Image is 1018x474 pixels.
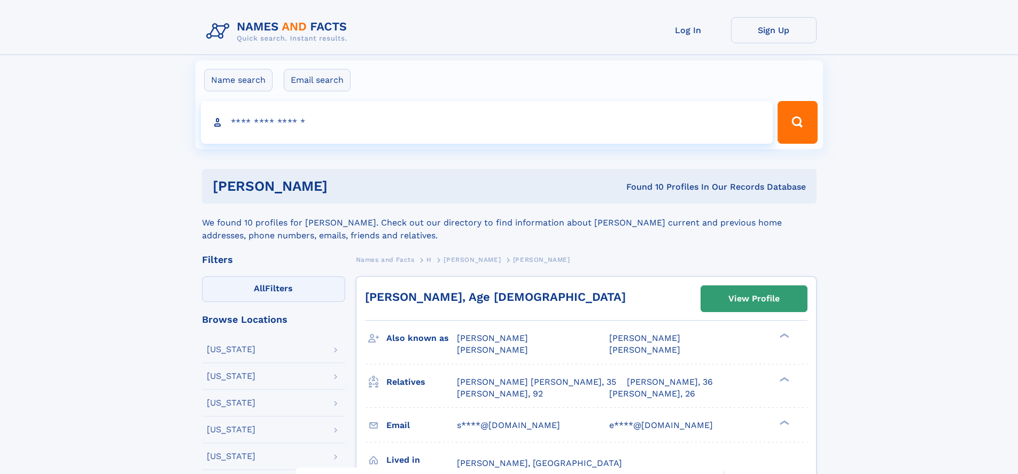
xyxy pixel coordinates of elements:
[444,256,501,263] span: [PERSON_NAME]
[284,69,351,91] label: Email search
[457,376,616,388] a: [PERSON_NAME] [PERSON_NAME], 35
[202,17,356,46] img: Logo Names and Facts
[207,399,255,407] div: [US_STATE]
[477,181,806,193] div: Found 10 Profiles In Our Records Database
[777,332,790,339] div: ❯
[609,345,680,355] span: [PERSON_NAME]
[457,333,528,343] span: [PERSON_NAME]
[207,452,255,461] div: [US_STATE]
[207,345,255,354] div: [US_STATE]
[609,388,695,400] a: [PERSON_NAME], 26
[213,180,477,193] h1: [PERSON_NAME]
[202,204,817,242] div: We found 10 profiles for [PERSON_NAME]. Check out our directory to find information about [PERSON...
[207,425,255,434] div: [US_STATE]
[202,315,345,324] div: Browse Locations
[444,253,501,266] a: [PERSON_NAME]
[204,69,273,91] label: Name search
[254,283,265,293] span: All
[777,419,790,426] div: ❯
[457,345,528,355] span: [PERSON_NAME]
[701,286,807,312] a: View Profile
[426,256,432,263] span: H
[778,101,817,144] button: Search Button
[627,376,713,388] a: [PERSON_NAME], 36
[365,290,626,304] a: [PERSON_NAME], Age [DEMOGRAPHIC_DATA]
[426,253,432,266] a: H
[728,286,780,311] div: View Profile
[386,416,457,434] h3: Email
[457,458,622,468] span: [PERSON_NAME], [GEOGRAPHIC_DATA]
[207,372,255,380] div: [US_STATE]
[777,376,790,383] div: ❯
[646,17,731,43] a: Log In
[201,101,773,144] input: search input
[513,256,570,263] span: [PERSON_NAME]
[202,255,345,265] div: Filters
[386,451,457,469] h3: Lived in
[386,373,457,391] h3: Relatives
[609,333,680,343] span: [PERSON_NAME]
[356,253,415,266] a: Names and Facts
[731,17,817,43] a: Sign Up
[202,276,345,302] label: Filters
[457,388,543,400] a: [PERSON_NAME], 92
[386,329,457,347] h3: Also known as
